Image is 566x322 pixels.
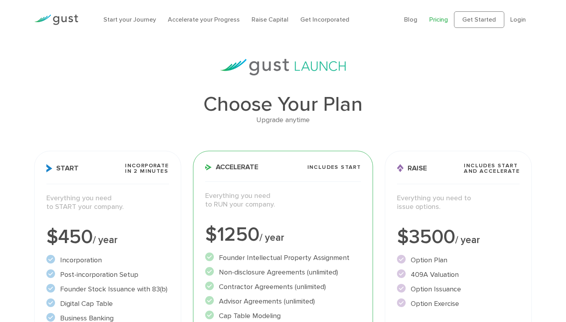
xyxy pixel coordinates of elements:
[168,16,240,23] a: Accelerate your Progress
[46,269,169,280] li: Post-incorporation Setup
[454,11,504,28] a: Get Started
[46,298,169,309] li: Digital Cap Table
[300,16,349,23] a: Get Incorporated
[307,165,361,170] span: Includes START
[46,194,169,212] p: Everything you need to START your company.
[397,227,520,247] div: $3500
[34,15,78,25] img: Gust Logo
[46,164,79,172] span: Start
[397,298,520,309] li: Option Exercise
[34,94,532,115] h1: Choose Your Plan
[93,234,118,246] span: / year
[46,164,52,172] img: Start Icon X2
[103,16,156,23] a: Start your Journey
[397,284,520,295] li: Option Issuance
[397,164,404,172] img: Raise Icon
[220,59,346,75] img: gust-launch-logos.svg
[46,284,169,295] li: Founder Stock Issuance with 83(b)
[205,311,361,321] li: Cap Table Modeling
[46,255,169,265] li: Incorporation
[46,227,169,247] div: $450
[205,282,361,292] li: Contractor Agreements (unlimited)
[429,16,448,23] a: Pricing
[205,164,258,171] span: Accelerate
[252,16,289,23] a: Raise Capital
[397,194,520,212] p: Everything you need to issue options.
[205,267,361,278] li: Non-disclosure Agreements (unlimited)
[510,16,526,23] a: Login
[205,252,361,263] li: Founder Intellectual Property Assignment
[397,255,520,265] li: Option Plan
[205,192,361,209] p: Everything you need to RUN your company.
[464,163,520,174] span: Includes START and ACCELERATE
[34,115,532,126] div: Upgrade anytime
[397,269,520,280] li: 409A Valuation
[259,232,284,243] span: / year
[205,296,361,307] li: Advisor Agreements (unlimited)
[397,164,427,172] span: Raise
[404,16,417,23] a: Blog
[205,225,361,245] div: $1250
[125,163,169,174] span: Incorporate in 2 Minutes
[205,164,212,170] img: Accelerate Icon
[455,234,480,246] span: / year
